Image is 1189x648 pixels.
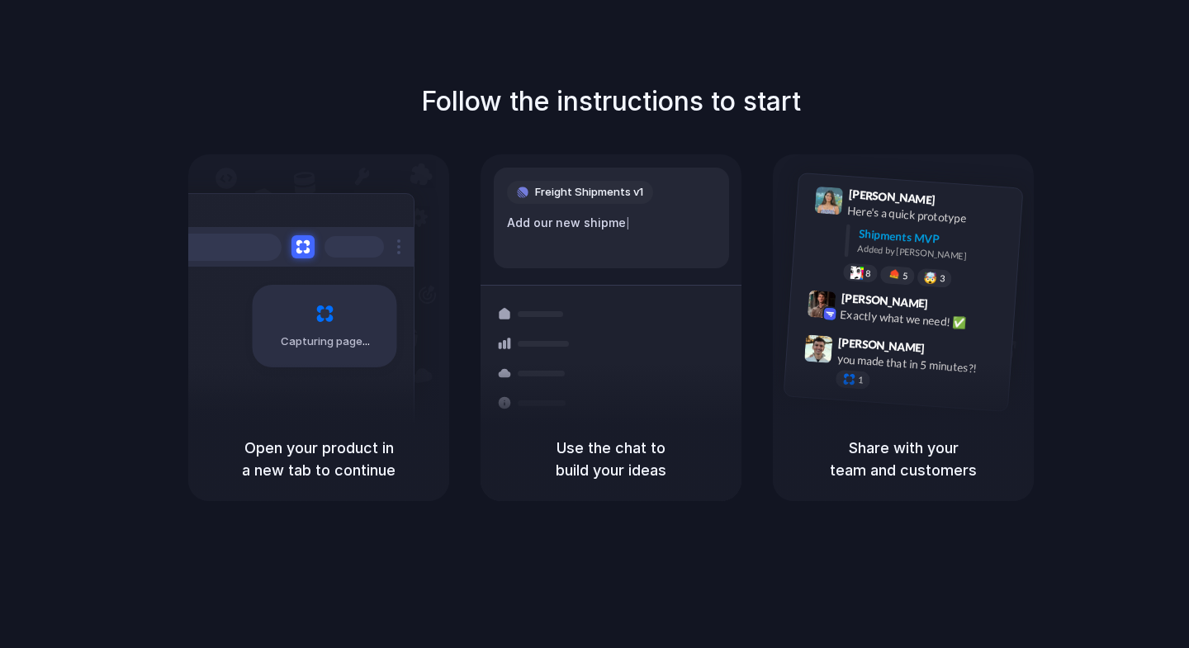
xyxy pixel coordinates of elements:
h5: Share with your team and customers [793,437,1014,481]
span: [PERSON_NAME] [848,185,936,209]
h5: Use the chat to build your ideas [500,437,722,481]
div: Add our new shipme [507,214,716,232]
span: 9:47 AM [930,341,964,361]
span: 9:41 AM [940,193,974,213]
span: 9:42 AM [933,297,967,317]
h1: Follow the instructions to start [421,82,801,121]
div: 🤯 [924,272,938,284]
div: Exactly what we need! ✅ [840,306,1005,334]
div: you made that in 5 minutes?! [836,350,1002,378]
span: [PERSON_NAME] [838,333,926,357]
span: [PERSON_NAME] [841,289,928,313]
div: Added by [PERSON_NAME] [857,242,1009,266]
h5: Open your product in a new tab to continue [208,437,429,481]
span: 8 [865,269,871,278]
div: Here's a quick prototype [847,202,1012,230]
span: Freight Shipments v1 [535,184,643,201]
span: 3 [940,274,945,283]
div: Shipments MVP [858,225,1011,253]
span: 1 [858,376,864,385]
span: 5 [902,272,908,281]
span: Capturing page [281,333,372,350]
